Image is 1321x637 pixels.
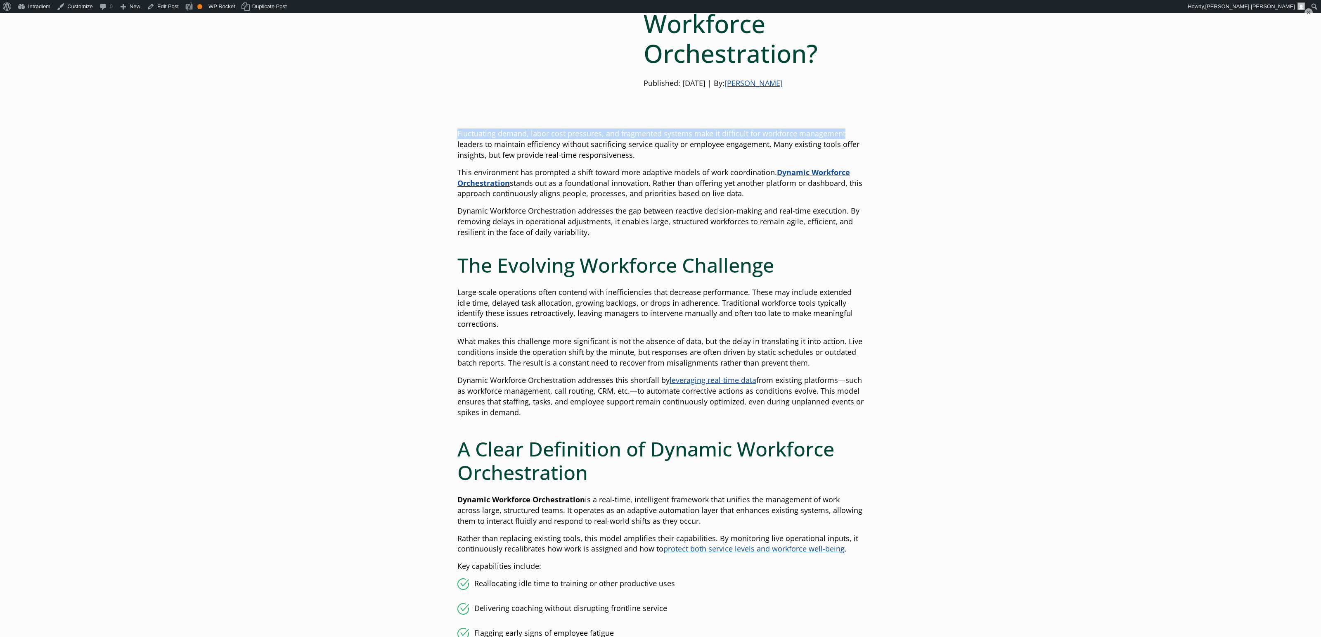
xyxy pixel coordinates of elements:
[457,375,864,418] p: Dynamic Workforce Orchestration addresses this shortfall by from existing platforms—such as workf...
[457,578,864,590] li: Reallocating idle time to training or other productive uses
[457,128,864,161] p: Fluctuating demand, labor cost pressures, and fragmented systems make it difficult for workforce ...
[457,437,864,485] h2: A Clear Definition of Dynamic Workforce Orchestration
[457,603,864,615] li: Delivering coaching without disrupting frontline service
[457,336,864,368] p: What makes this challenge more significant is not the absence of data, but the delay in translati...
[457,253,864,277] h2: The Evolving Workforce Challenge
[724,78,783,88] a: [PERSON_NAME]
[457,561,864,572] p: Key capabilities include:
[670,375,756,385] a: Link opens in a new window
[1304,8,1313,17] button: ×
[644,78,864,89] p: Published: [DATE] | By:
[457,287,864,330] p: Large-scale operations often contend with inefficiencies that decrease performance. These may inc...
[457,494,585,504] strong: Dynamic Workforce Orchestration
[457,167,864,200] p: This environment has prompted a shift toward more adaptive models of work coordination. stands ou...
[457,167,850,188] a: Link opens in a new window
[457,206,864,238] p: Dynamic Workforce Orchestration addresses the gap between reactive decision-making and real-time ...
[457,494,864,527] p: is a real-time, intelligent framework that unifies the management of work across large, structure...
[457,167,850,188] strong: Dynamic Workforce Orchestration
[457,533,864,555] p: Rather than replacing existing tools, this model amplifies their capabilities. By monitoring live...
[663,544,845,554] a: Link opens in a new window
